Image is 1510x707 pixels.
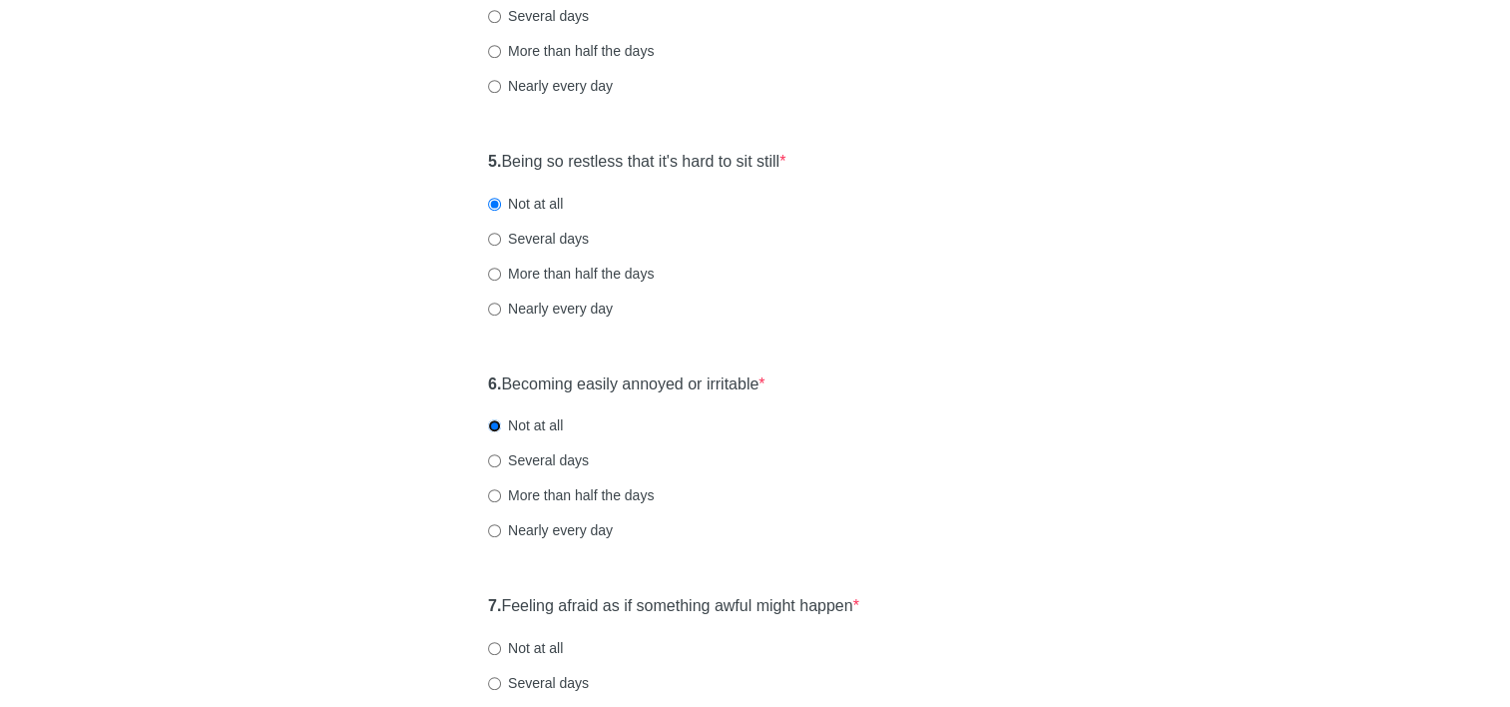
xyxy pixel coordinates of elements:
input: Nearly every day [488,80,501,93]
strong: 6. [488,375,501,392]
input: Nearly every day [488,303,501,316]
input: More than half the days [488,45,501,58]
label: Feeling afraid as if something awful might happen [488,595,859,618]
input: Several days [488,454,501,467]
label: Not at all [488,194,563,214]
label: Several days [488,229,589,249]
label: Becoming easily annoyed or irritable [488,373,765,396]
label: Several days [488,6,589,26]
strong: 7. [488,597,501,614]
input: Nearly every day [488,524,501,537]
input: Not at all [488,419,501,432]
input: More than half the days [488,268,501,281]
label: Several days [488,450,589,470]
input: More than half the days [488,489,501,502]
label: Being so restless that it's hard to sit still [488,151,785,174]
input: Several days [488,10,501,23]
label: More than half the days [488,41,654,61]
input: Not at all [488,642,501,655]
label: Several days [488,673,589,693]
input: Several days [488,677,501,690]
label: Nearly every day [488,520,613,540]
strong: 5. [488,153,501,170]
label: Not at all [488,415,563,435]
label: Not at all [488,638,563,658]
label: Nearly every day [488,299,613,319]
label: Nearly every day [488,76,613,96]
input: Not at all [488,198,501,211]
label: More than half the days [488,485,654,505]
label: More than half the days [488,264,654,284]
input: Several days [488,233,501,246]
